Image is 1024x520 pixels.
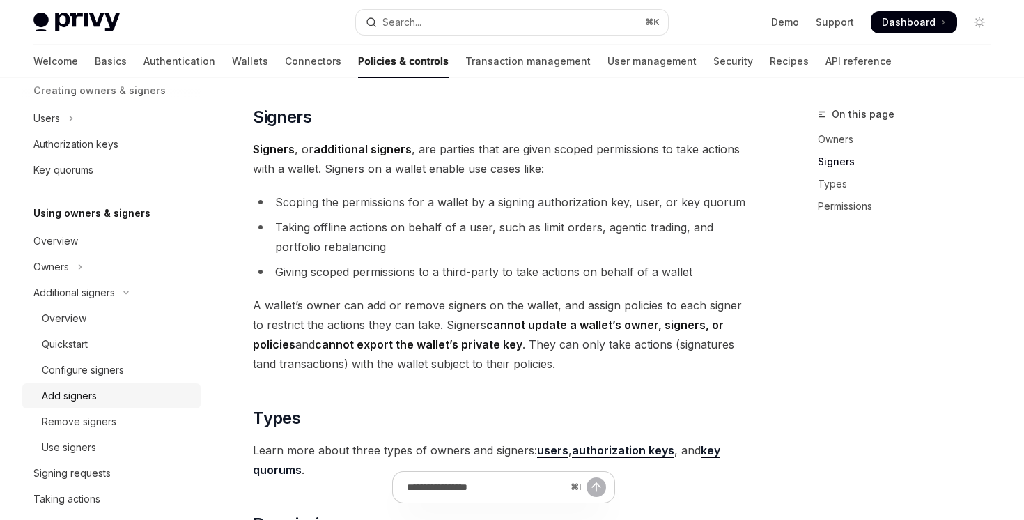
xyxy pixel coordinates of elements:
a: Signing requests [22,461,201,486]
span: Learn more about three types of owners and signers: , , and . [253,441,754,480]
div: Signing requests [33,465,111,482]
a: authorization keys [572,443,674,458]
a: Transaction management [465,45,591,78]
a: Owners [818,128,1002,151]
a: Authorization keys [22,132,201,157]
a: User management [607,45,697,78]
strong: users [537,443,568,457]
a: Recipes [770,45,809,78]
div: Overview [33,233,78,250]
a: Permissions [818,195,1002,217]
button: Toggle Users section [22,106,201,131]
a: Security [713,45,753,78]
a: Signers [818,151,1002,173]
button: Toggle Additional signers section [22,280,201,305]
a: Use signers [22,435,201,460]
a: Wallets [232,45,268,78]
button: Toggle Owners section [22,254,201,280]
span: ⌘ K [645,17,660,28]
span: Types [253,407,300,429]
strong: cannot update a wallet’s owner, signers, or policies [253,318,724,351]
span: A wallet’s owner can add or remove signers on the wallet, and assign policies to each signer to r... [253,296,754,374]
div: Taking actions [33,491,100,507]
a: Overview [22,229,201,254]
strong: authorization keys [572,443,674,457]
div: Users [33,110,60,127]
a: API reference [825,45,892,78]
a: Add signers [22,383,201,408]
li: Scoping the permissions for a wallet by a signing authorization key, user, or key quorum [253,192,754,212]
div: Search... [382,14,421,31]
a: Dashboard [871,11,957,33]
a: Basics [95,45,127,78]
div: Use signers [42,439,96,456]
strong: cannot export the wallet’s private key [315,337,522,351]
a: users [537,443,568,458]
a: Welcome [33,45,78,78]
button: Open search [356,10,667,35]
div: Key quorums [33,162,93,178]
span: Dashboard [882,15,936,29]
li: Taking offline actions on behalf of a user, such as limit orders, agentic trading, and portfolio ... [253,217,754,257]
div: Remove signers [42,413,116,430]
div: Overview [42,310,86,327]
a: Connectors [285,45,341,78]
strong: additional signers [313,142,412,156]
strong: Signers [253,142,295,156]
button: Send message [587,477,606,497]
a: Types [818,173,1002,195]
div: Additional signers [33,284,115,301]
a: Overview [22,306,201,331]
div: Quickstart [42,336,88,353]
a: Authentication [143,45,215,78]
h5: Using owners & signers [33,205,150,222]
input: Ask a question... [407,472,565,503]
a: Configure signers [22,358,201,383]
div: Add signers [42,388,97,404]
div: Owners [33,259,69,275]
a: Remove signers [22,409,201,434]
button: Toggle dark mode [968,11,991,33]
div: Configure signers [42,362,124,378]
div: Authorization keys [33,136,118,153]
a: Demo [771,15,799,29]
span: Signers [253,106,311,128]
img: light logo [33,13,120,32]
a: Key quorums [22,158,201,183]
span: On this page [832,106,894,123]
li: Giving scoped permissions to a third-party to take actions on behalf of a wallet [253,262,754,282]
a: Taking actions [22,487,201,512]
span: , or , are parties that are given scoped permissions to take actions with a wallet. Signers on a ... [253,139,754,178]
a: Policies & controls [358,45,449,78]
a: Support [816,15,854,29]
a: Quickstart [22,332,201,357]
